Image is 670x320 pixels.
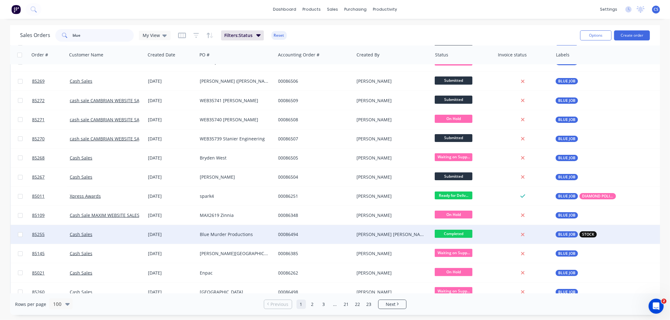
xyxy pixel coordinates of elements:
a: Cash Sale MAXIM WEBSITE SALES [70,212,139,218]
div: [DATE] [148,155,195,161]
div: [DATE] [148,174,195,180]
span: BLUE JOB [558,212,575,218]
a: Jump forward [330,300,340,309]
div: WEB35739 Stanier Engineering [200,136,270,142]
div: [PERSON_NAME] [200,174,270,180]
a: Page 21 [342,300,351,309]
span: STOCK [582,231,594,238]
div: 00086494 [278,231,348,238]
div: 00086504 [278,174,348,180]
a: Page 2 [308,300,317,309]
span: 85272 [32,97,45,104]
span: On Hold [435,268,472,276]
span: Next [386,301,395,307]
div: PO # [199,52,210,58]
span: Waiting on Supp... [435,249,472,257]
button: BLUE JOB [556,270,578,276]
div: [PERSON_NAME][GEOGRAPHIC_DATA] [200,250,270,257]
button: BLUE JOBDIAMOND POLISH [556,193,616,199]
span: BLUE JOB [558,78,575,84]
div: Created Date [148,52,175,58]
span: BLUE JOB [558,289,575,295]
div: [PERSON_NAME] [357,289,426,295]
a: Next page [379,301,406,307]
span: Completed [435,230,472,238]
button: Options [580,30,612,40]
span: BLUE JOB [558,117,575,123]
div: Accounting Order # [278,52,319,58]
span: BLUE JOB [558,250,575,257]
div: 00086506 [278,78,348,84]
div: 00086505 [278,155,348,161]
span: Filters: Status [224,32,253,39]
div: Created By [357,52,379,58]
span: Submitted [435,96,472,103]
a: Page 3 [319,300,329,309]
div: [PERSON_NAME] [357,193,426,199]
a: cash sale CAMBRIAN WEBSITE SALES [70,136,147,142]
img: Factory [11,5,21,14]
span: 85271 [32,117,45,123]
a: Cash Sales [70,250,92,256]
h1: Sales Orders [20,32,50,38]
button: BLUE JOB [556,289,578,295]
ul: Pagination [261,300,409,309]
div: Invoice status [498,52,527,58]
div: 00086251 [278,193,348,199]
a: 85269 [32,72,70,91]
div: Bryden West [200,155,270,161]
a: Cash Sales [70,231,92,237]
button: BLUE JOB [556,250,578,257]
a: 85268 [32,149,70,167]
div: Blue Murder Productions [200,231,270,238]
span: 85109 [32,212,45,218]
button: BLUE JOB [556,212,578,218]
div: [DATE] [148,289,195,295]
div: purchasing [341,5,370,14]
div: MAX2619 Zinnia [200,212,270,218]
a: Cash Sales [70,155,92,161]
div: sales [324,5,341,14]
span: BLUE JOB [558,155,575,161]
button: BLUE JOBSTOCK [556,231,597,238]
div: [DATE] [148,212,195,218]
span: 2 [662,299,667,304]
button: BLUE JOB [556,117,578,123]
div: [DATE] [148,250,195,257]
span: 85260 [32,289,45,295]
a: 85270 [32,129,70,148]
div: [DATE] [148,193,195,199]
span: 85268 [32,155,45,161]
span: DIAMOND POLISH [582,193,613,199]
div: [PERSON_NAME] [357,97,426,104]
span: 85145 [32,250,45,257]
span: Previous [270,301,288,307]
div: WEB35740 [PERSON_NAME] [200,117,270,123]
button: BLUE JOB [556,155,578,161]
a: 85255 [32,225,70,244]
a: 85271 [32,110,70,129]
div: Order # [31,52,48,58]
span: On Hold [435,115,472,123]
div: settings [597,5,620,14]
button: Filters:Status [221,30,264,40]
div: [DATE] [148,231,195,238]
a: 85267 [32,168,70,186]
div: [PERSON_NAME] [PERSON_NAME] [357,231,426,238]
a: Previous page [264,301,292,307]
span: BLUE JOB [558,270,575,276]
div: 00086262 [278,270,348,276]
a: dashboard [270,5,299,14]
span: 85021 [32,270,45,276]
span: Waiting on Supp... [435,153,472,161]
a: 85109 [32,206,70,225]
div: Labels [556,52,569,58]
div: 00086507 [278,136,348,142]
div: [PERSON_NAME] [357,117,426,123]
div: 00086508 [278,117,348,123]
a: Page 23 [364,300,374,309]
span: BLUE JOB [558,97,575,104]
a: Cash Sales [70,78,92,84]
div: [PERSON_NAME] [357,250,426,257]
div: [DATE] [148,270,195,276]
